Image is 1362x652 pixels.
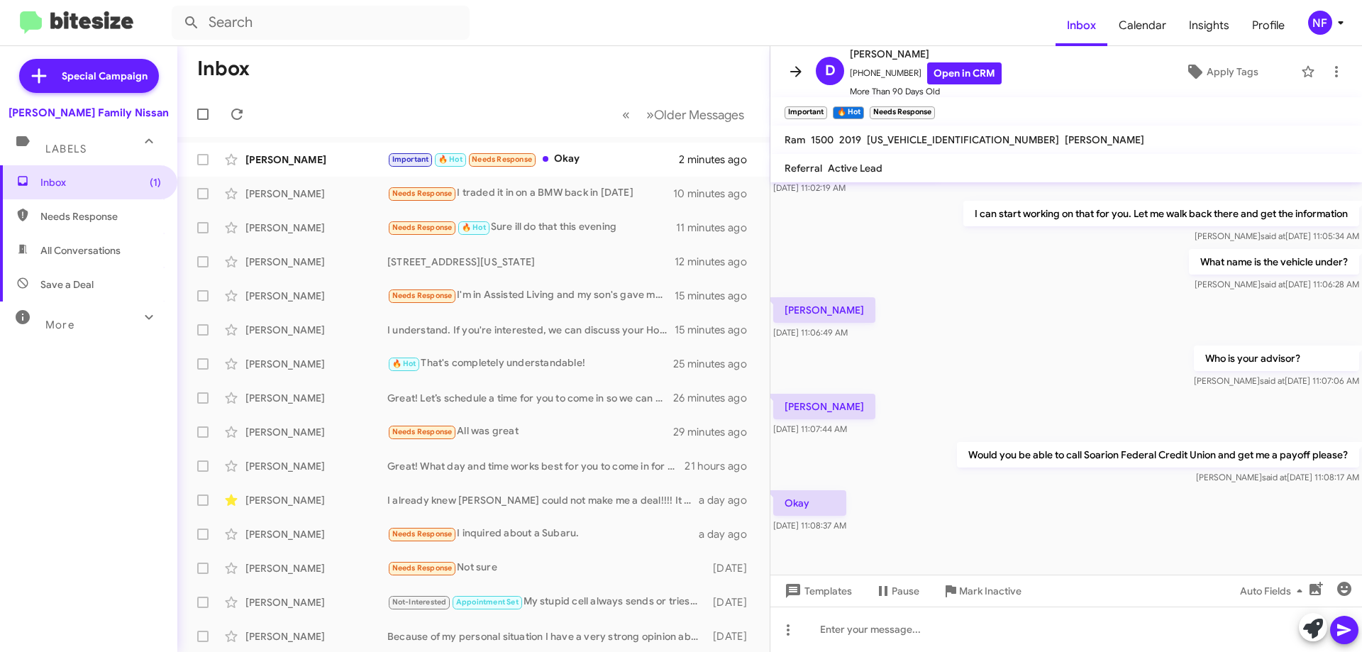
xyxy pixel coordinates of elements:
div: [PERSON_NAME] [245,391,387,405]
div: a day ago [699,527,758,541]
span: Labels [45,143,87,155]
button: Templates [770,578,863,604]
nav: Page navigation example [614,100,753,129]
div: Great! What day and time works best for you to come in for the appraisal? [387,459,685,473]
div: [PERSON_NAME] [245,629,387,643]
span: Appointment Set [456,597,519,607]
span: More [45,319,74,331]
div: [DATE] [706,629,758,643]
h1: Inbox [197,57,250,80]
span: Needs Response [392,529,453,538]
span: 1500 [811,133,834,146]
span: (1) [150,175,161,189]
div: Okay [387,151,679,167]
span: Referral [785,162,822,175]
span: Mark Inactive [959,578,1021,604]
div: [PERSON_NAME] [245,153,387,167]
span: Special Campaign [62,69,148,83]
span: [PERSON_NAME] [1065,133,1144,146]
div: [STREET_ADDRESS][US_STATE] [387,255,675,269]
div: I'm in Assisted Living and my son's gave my car back to bank Thank you anyway [387,287,675,304]
span: [PERSON_NAME] [850,45,1002,62]
div: [PERSON_NAME] [245,595,387,609]
p: Would you be able to call Soarion Federal Credit Union and get me a payoff please? [957,442,1359,468]
div: That's completely understandable! [387,355,673,372]
span: Auto Fields [1240,578,1308,604]
div: [PERSON_NAME] [245,323,387,337]
span: Inbox [40,175,161,189]
span: said at [1261,231,1285,241]
p: What name is the vehicle under? [1189,249,1359,275]
p: I can start working on that for you. Let me walk back there and get the information [963,201,1359,226]
small: Important [785,106,827,119]
span: [PERSON_NAME] [DATE] 11:07:06 AM [1194,375,1359,386]
div: Great! Let’s schedule a time for you to come in so we can evaluate your Frontier and discuss the ... [387,391,673,405]
button: Next [638,100,753,129]
span: Apply Tags [1207,59,1258,84]
button: Auto Fields [1229,578,1319,604]
span: Active Lead [828,162,882,175]
div: [PERSON_NAME] [245,527,387,541]
span: All Conversations [40,243,121,258]
div: 2 minutes ago [679,153,758,167]
div: 15 minutes ago [675,289,758,303]
div: 25 minutes ago [673,357,758,371]
span: 🔥 Hot [462,223,486,232]
button: Previous [614,100,638,129]
span: [DATE] 11:06:49 AM [773,327,848,338]
span: Needs Response [392,427,453,436]
div: [PERSON_NAME] [245,289,387,303]
span: Needs Response [392,563,453,573]
small: 🔥 Hot [833,106,863,119]
p: Okay [773,490,846,516]
span: Needs Response [392,189,453,198]
span: Profile [1241,5,1296,46]
div: [PERSON_NAME] [245,561,387,575]
span: [PERSON_NAME] [DATE] 11:06:28 AM [1195,279,1359,289]
a: Special Campaign [19,59,159,93]
span: Ram [785,133,805,146]
span: [DATE] 11:02:19 AM [773,182,846,193]
span: Templates [782,578,852,604]
div: a day ago [699,493,758,507]
span: said at [1261,279,1285,289]
div: NF [1308,11,1332,35]
div: I already knew [PERSON_NAME] could not make me a deal!!!! It was just a waste of my time [DATE]!!!! [387,493,699,507]
span: Pause [892,578,919,604]
p: [PERSON_NAME] [773,297,875,323]
span: [PERSON_NAME] [DATE] 11:05:34 AM [1195,231,1359,241]
span: Needs Response [392,223,453,232]
span: Not-Interested [392,597,447,607]
a: Calendar [1107,5,1178,46]
span: Older Messages [654,107,744,123]
button: Mark Inactive [931,578,1033,604]
span: said at [1260,375,1285,386]
div: [PERSON_NAME] [245,187,387,201]
span: Save a Deal [40,277,94,292]
span: Insights [1178,5,1241,46]
p: [PERSON_NAME] [773,394,875,419]
div: 12 minutes ago [675,255,758,269]
div: [PERSON_NAME] Family Nissan [9,106,169,120]
div: All was great [387,424,673,440]
span: Needs Response [472,155,532,164]
button: NF [1296,11,1346,35]
div: [PERSON_NAME] [245,493,387,507]
p: Who is your advisor? [1194,346,1359,371]
div: [PERSON_NAME] [245,357,387,371]
div: [PERSON_NAME] [245,221,387,235]
div: I traded it in on a BMW back in [DATE] [387,185,673,201]
span: 🔥 Hot [438,155,463,164]
span: [US_VEHICLE_IDENTIFICATION_NUMBER] [867,133,1059,146]
a: Inbox [1056,5,1107,46]
button: Pause [863,578,931,604]
button: Apply Tags [1148,59,1294,84]
div: [PERSON_NAME] [245,459,387,473]
span: Needs Response [392,291,453,300]
div: [PERSON_NAME] [245,425,387,439]
div: I inquired about a Subaru. [387,526,699,542]
div: [DATE] [706,561,758,575]
div: Sure ill do that this evening [387,219,676,236]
